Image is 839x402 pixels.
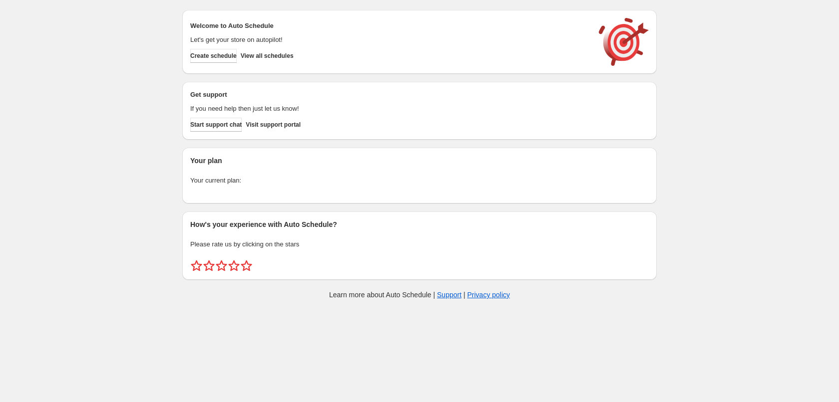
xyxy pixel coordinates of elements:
[190,239,649,249] p: Please rate us by clicking on the stars
[329,290,510,300] p: Learn more about Auto Schedule | |
[241,52,294,60] span: View all schedules
[190,21,589,31] h2: Welcome to Auto Schedule
[190,219,649,229] h2: How's your experience with Auto Schedule?
[190,176,649,186] p: Your current plan:
[190,104,589,114] p: If you need help then just let us know!
[190,52,237,60] span: Create schedule
[190,118,242,132] a: Start support chat
[190,49,237,63] button: Create schedule
[190,121,242,129] span: Start support chat
[241,49,294,63] button: View all schedules
[190,156,649,166] h2: Your plan
[190,35,589,45] p: Let's get your store on autopilot!
[246,118,301,132] a: Visit support portal
[437,291,461,299] a: Support
[467,291,510,299] a: Privacy policy
[190,90,589,100] h2: Get support
[246,121,301,129] span: Visit support portal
